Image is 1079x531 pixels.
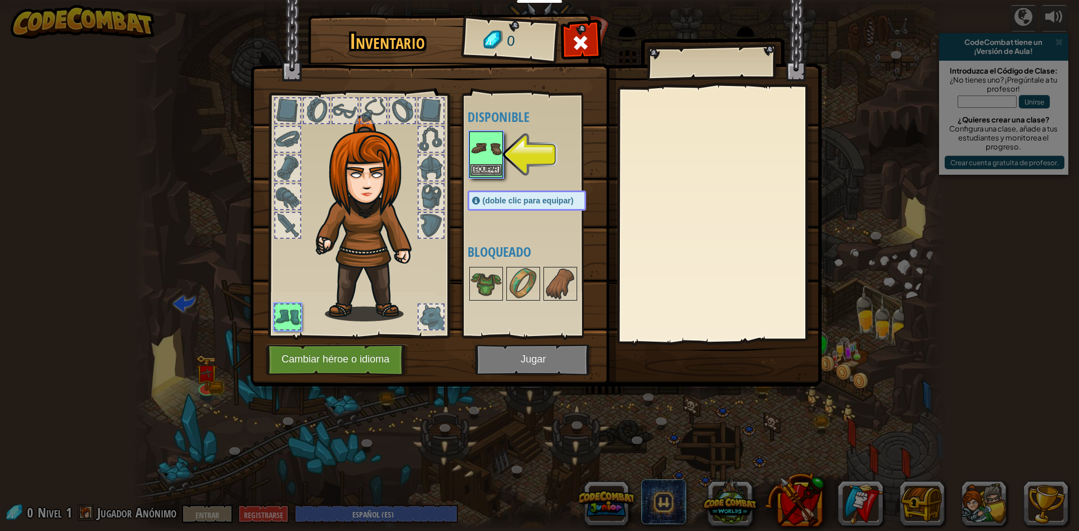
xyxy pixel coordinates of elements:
img: portrait.png [507,268,539,299]
img: portrait.png [470,268,502,299]
font: Disponible [468,108,529,126]
img: portrait.png [545,268,576,299]
img: hair_f2.png [311,115,432,321]
button: Cambiar héroe o idioma [266,344,409,375]
img: portrait.png [470,133,502,164]
font: Bloqueado [468,243,531,261]
font: (doble clic para equipar) [483,196,574,205]
button: Equipar [470,164,502,176]
font: Inventario [350,26,425,56]
font: Cambiar héroe o idioma [282,354,389,365]
font: 0 [506,33,515,49]
font: Equipar [474,166,498,173]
